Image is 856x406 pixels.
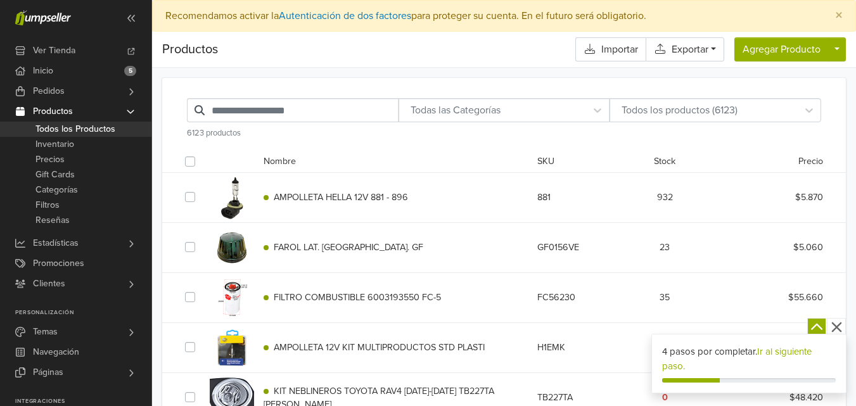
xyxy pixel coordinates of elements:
span: Gift Cards [35,167,75,182]
div: TB227TA [528,391,637,405]
div: 35 [637,291,692,305]
div: 881 [528,191,637,205]
a: FAROL LAT. [GEOGRAPHIC_DATA]. GF [264,242,423,253]
span: Todos los Productos [35,122,115,137]
div: 99 [637,341,692,355]
span: Clientes [33,274,65,294]
div: Nombre [254,155,528,170]
button: Close [822,1,855,31]
a: Exportar [646,37,724,61]
a: AMPOLLETA HELLA 12V 881 - 896 [264,192,408,203]
span: Promociones [33,253,84,274]
a: Autenticación de dos factores [279,10,411,22]
div: 0 [637,391,692,405]
p: Integraciones [15,398,151,405]
span: Precios [35,152,65,167]
div: AMPOLLETA 12V KIT MULTIPRODUCTOS STD PLASTIH1EMK99$9.090 [185,322,823,372]
span: Pedidos [33,81,65,101]
div: FILTRO COMBUSTIBLE 6003193550 FC-5FC5623035$55.660 [185,272,823,322]
span: FILTRO COMBUSTIBLE 6003193550 FC-5 [274,292,441,303]
div: SKU [528,155,637,170]
div: $5.060 [723,241,833,255]
a: AMPOLLETA 12V KIT MULTIPRODUCTOS STD PLASTI [264,342,485,353]
span: AMPOLLETA HELLA 12V 881 - 896 [274,192,408,203]
span: Estadísticas [33,233,79,253]
span: FAROL LAT. [GEOGRAPHIC_DATA]. GF [274,242,423,253]
div: $48.420 [723,391,833,405]
p: Personalización [15,309,151,317]
div: $55.660 [723,291,833,305]
a: Ir al siguiente paso. [662,346,812,372]
div: GF0156VE [528,241,637,255]
span: Inicio [33,61,53,81]
div: FC56230 [528,291,637,305]
span: Páginas [33,362,63,383]
span: Inventario [35,137,74,152]
span: Productos [162,40,218,59]
span: 6123 productos [187,128,241,138]
a: Importar [575,37,646,61]
div: FAROL LAT. [GEOGRAPHIC_DATA]. GFGF0156VE23$5.060 [185,222,823,272]
span: Filtros [35,198,60,213]
div: Precio [723,155,833,170]
span: × [835,6,843,25]
span: Categorías [35,182,78,198]
div: Todos los productos (6123) [616,103,791,118]
span: Productos [33,101,73,122]
span: Reseñas [35,213,70,228]
button: Agregar Producto [734,37,829,61]
span: Temas [33,322,58,342]
a: FILTRO COMBUSTIBLE 6003193550 FC-5 [264,292,441,303]
div: H1EMK [528,341,637,355]
div: 4 pasos por completar. [662,345,836,373]
span: AMPOLLETA 12V KIT MULTIPRODUCTOS STD PLASTI [274,342,485,353]
span: Ver Tienda [33,41,75,61]
div: AMPOLLETA HELLA 12V 881 - 896881932$5.870 [185,172,823,222]
span: 5 [124,66,136,76]
div: 23 [637,241,692,255]
span: Navegación [33,342,79,362]
div: $5.870 [723,191,833,205]
div: Stock [637,155,692,170]
div: 932 [637,191,692,205]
